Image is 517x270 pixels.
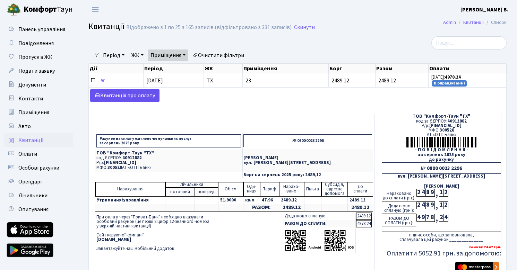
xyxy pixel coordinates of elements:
td: При оплаті через "Приват-Банк" необхідно вказувати особовий рахунок (це перші 8 цифр 12-значного ... [95,211,251,254]
span: 2489.12 [331,77,349,84]
a: Пропуск в ЖК [3,50,73,64]
td: кв.м [243,196,260,204]
p: МФО: АТ «ОТП Банк» [96,165,241,170]
td: Об'єм [218,182,243,196]
td: Субсидія, адресна допомога [321,182,348,196]
th: Приміщення [243,64,329,73]
a: Контакти [3,92,73,106]
div: 4 [416,214,421,222]
div: підпис особи, що заповнювала, сплачувала цей рахунок ______________ [382,232,501,242]
div: 2 [416,189,421,197]
input: Пошук... [431,36,507,49]
span: Квитанції [18,136,44,144]
td: РАЗОМ: [243,204,279,211]
a: Особові рахунки [3,161,73,175]
p: код ЄДРПОУ: [96,156,241,160]
img: logo.png [7,3,21,17]
p: [PERSON_NAME] [243,156,372,160]
a: Admin [443,19,456,26]
a: Повідомлення [3,36,73,50]
a: Подати заявку [3,64,73,78]
div: , [434,214,439,222]
span: ТХ [207,78,240,83]
a: Квитанції [3,133,73,147]
th: Дії [89,64,144,73]
div: за серпень 2025 року [382,153,501,157]
div: 2 [443,201,448,209]
div: 2 [416,201,421,209]
nav: breadcrumb [433,15,517,30]
span: Особові рахунки [18,164,59,172]
td: Лічильники [165,182,218,188]
a: Очистити фільтри [190,49,247,61]
a: Квитанції [463,19,484,26]
td: 2489.12 [279,196,304,204]
div: код за ЄДРПОУ: [382,119,501,124]
span: Приміщення [18,109,49,116]
span: Квитанції [88,20,124,33]
span: 23 [245,78,326,83]
a: Панель управління [3,22,73,36]
th: Оплати [429,64,507,73]
p: вул. [PERSON_NAME][STREET_ADDRESS] [243,161,372,165]
small: [DATE]: [431,74,461,80]
b: Комісія: 74.67 грн. [468,244,501,250]
div: ТОВ "Комфорт-Таун "ТХ" [382,114,501,119]
a: Орендарі [3,175,73,189]
td: Утримання/управління [95,196,165,204]
div: 9 [430,201,434,209]
span: Опитування [18,206,49,213]
div: 9 [421,214,425,222]
span: Орендарі [18,178,42,186]
p: ТОВ "Комфорт-Таун "ТХ" [96,151,241,155]
a: [PERSON_NAME] В. [460,6,509,14]
small: В опрацюванні [432,80,467,87]
div: 8 [430,214,434,222]
div: 4 [421,189,425,197]
a: ЖК [129,49,146,61]
span: Подати заявку [18,67,55,75]
td: Нарахо- вано [279,182,304,196]
div: Нараховано до сплати (грн.): [382,189,416,201]
td: Тариф [260,182,279,196]
div: Р/р: [382,124,501,128]
span: [DATE] [146,77,163,84]
span: Контакти [18,95,43,102]
span: Авто [18,123,31,130]
div: до рахунку [382,157,501,162]
div: 8 [425,201,430,209]
span: 40912882 [122,155,142,161]
b: Комфорт [24,4,57,15]
td: Пільга [304,182,321,196]
th: Борг [329,64,376,73]
b: 4978.24 [445,74,461,80]
span: 40912882 [447,118,467,124]
span: 300528 [107,164,122,171]
td: 4978.24 [356,220,372,227]
td: Оди- ниця [243,182,260,196]
div: РАЗОМ ДО СПЛАТИ (грн.): [382,214,416,226]
td: РАЗОМ ДО СПЛАТИ: [283,220,356,227]
td: поперед. [195,188,218,196]
a: Приміщення [3,106,73,119]
span: Повідомлення [18,39,54,47]
a: Період [100,49,127,61]
h5: Оплатити 5052.91 грн. за допомогою: [382,249,501,258]
td: 2489.12 [279,204,304,211]
span: [FINANCIAL_ID] [429,123,462,129]
div: [PERSON_NAME] [382,184,501,189]
a: Оплати [3,147,73,161]
div: 8 [425,189,430,197]
div: Додатково сплачую (грн.): [382,201,416,214]
div: 9 [430,189,434,197]
p: Рахунок на сплату житлово-комунальних послуг за серпень 2025 року [96,134,241,147]
span: Лічильники [18,192,48,199]
p: № 0800 0023 2296 [243,134,372,147]
a: Документи [3,78,73,92]
td: 2489.12 [348,196,373,204]
th: Разом [376,64,429,73]
span: Документи [18,81,46,89]
img: apps-qrcodes.png [285,229,354,252]
div: 1 [439,189,443,197]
